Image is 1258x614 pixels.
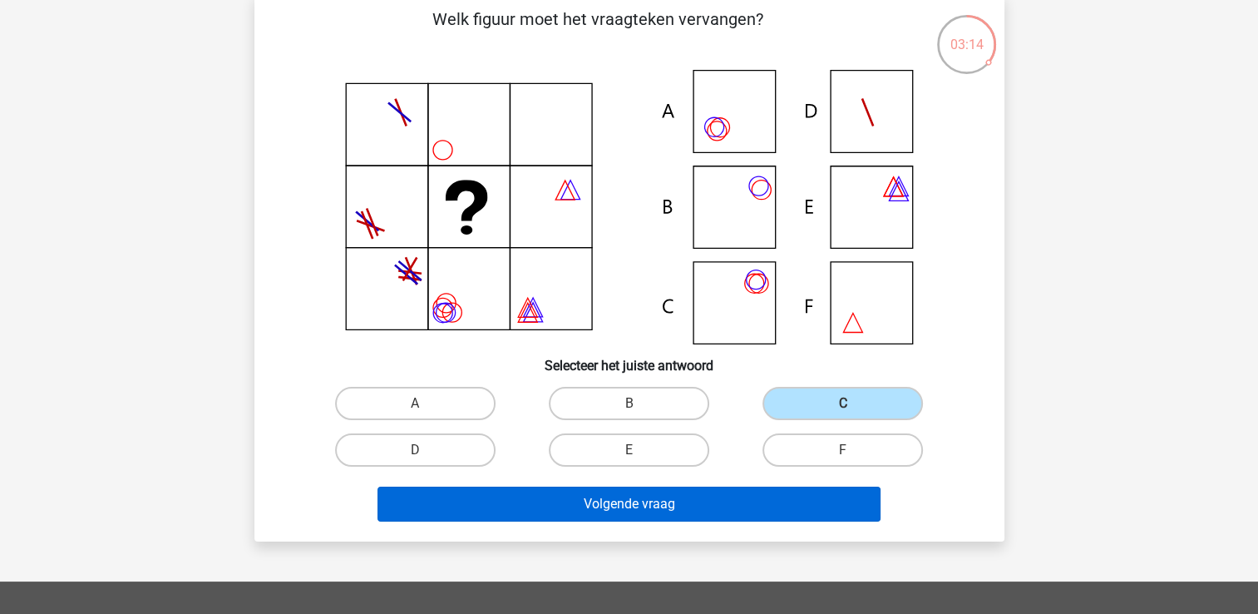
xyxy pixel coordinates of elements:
label: A [335,387,496,420]
label: E [549,433,709,467]
label: C [762,387,923,420]
p: Welk figuur moet het vraagteken vervangen? [281,7,915,57]
label: B [549,387,709,420]
label: F [762,433,923,467]
div: 03:14 [935,13,998,55]
label: D [335,433,496,467]
button: Volgende vraag [377,487,881,522]
h6: Selecteer het juiste antwoord [281,344,978,374]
